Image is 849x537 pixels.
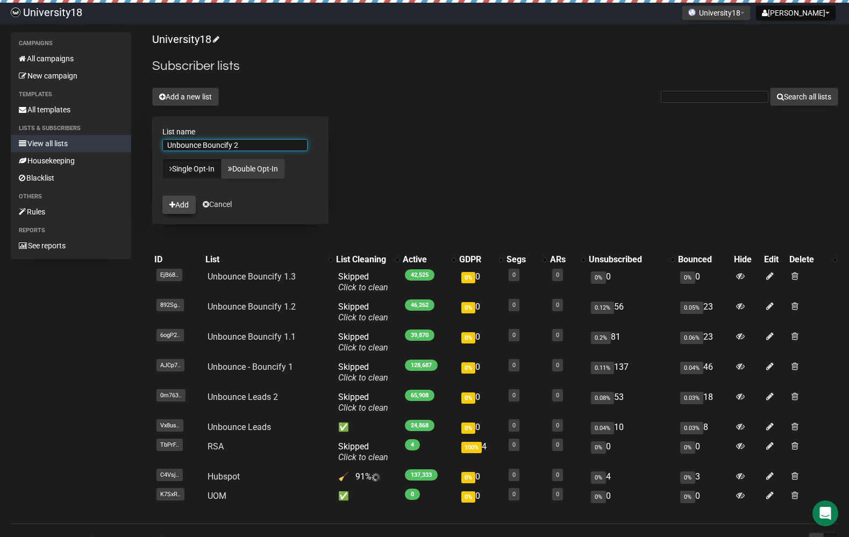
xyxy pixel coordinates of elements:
[680,271,695,284] span: 0%
[556,422,559,429] a: 0
[405,439,420,450] span: 4
[334,252,401,267] th: List Cleaning: No sort applied, activate to apply an ascending sort
[732,252,761,267] th: Hide: No sort applied, sorting is disabled
[676,357,732,388] td: 46
[457,418,504,437] td: 0
[405,360,438,371] span: 128,687
[208,362,293,372] a: Unbounce - Bouncify 1
[587,297,676,327] td: 56
[512,491,516,498] a: 0
[512,332,516,339] a: 0
[457,486,504,506] td: 0
[676,437,732,467] td: 0
[152,56,838,76] h2: Subscriber lists
[11,122,131,135] li: Lists & subscribers
[457,388,504,418] td: 0
[459,254,494,265] div: GDPR
[587,252,676,267] th: Unsubscribed: No sort applied, activate to apply an ascending sort
[156,329,184,341] span: 6ogP2..
[405,390,434,401] span: 65,908
[556,271,559,278] a: 0
[338,302,388,323] span: Skipped
[156,359,184,371] span: AJCp7..
[587,418,676,437] td: 10
[680,302,703,314] span: 0.05%
[11,50,131,67] a: All campaigns
[734,254,759,265] div: Hide
[461,302,475,313] span: 0%
[676,327,732,357] td: 23
[334,467,401,486] td: 🧹 91%
[401,252,456,267] th: Active: No sort applied, activate to apply an ascending sort
[676,267,732,297] td: 0
[556,441,559,448] a: 0
[11,190,131,203] li: Others
[461,472,475,483] span: 0%
[457,252,504,267] th: GDPR: No sort applied, activate to apply an ascending sort
[589,254,665,265] div: Unsubscribed
[556,302,559,309] a: 0
[457,357,504,388] td: 0
[676,467,732,486] td: 3
[587,388,676,418] td: 53
[457,297,504,327] td: 0
[154,254,201,265] div: ID
[338,312,388,323] a: Click to clean
[208,332,296,342] a: Unbounce Bouncify 1.1
[587,267,676,297] td: 0
[556,471,559,478] a: 0
[678,254,730,265] div: Bounced
[680,491,695,503] span: 0%
[403,254,446,265] div: Active
[556,491,559,498] a: 0
[156,389,186,402] span: 0m763..
[457,267,504,297] td: 0
[787,252,838,267] th: Delete: No sort applied, activate to apply an ascending sort
[405,330,434,341] span: 39,870
[208,302,296,312] a: Unbounce Bouncify 1.2
[405,469,438,481] span: 137,333
[461,272,475,283] span: 0%
[205,254,324,265] div: List
[587,467,676,486] td: 4
[461,491,475,503] span: 0%
[338,271,388,292] span: Skipped
[152,252,203,267] th: ID: No sort applied, sorting is disabled
[338,452,388,462] a: Click to clean
[591,271,606,284] span: 0%
[587,327,676,357] td: 81
[512,441,516,448] a: 0
[208,441,224,452] a: RSA
[680,441,695,454] span: 0%
[682,5,751,20] button: University18
[162,196,196,214] button: Add
[156,419,183,432] span: Vx8us..
[162,139,308,151] input: The name of your new list
[457,467,504,486] td: 0
[203,252,334,267] th: List: No sort applied, activate to apply an ascending sort
[221,159,285,179] a: Double Opt-In
[156,299,184,311] span: 892Sg..
[680,332,703,344] span: 0.06%
[338,373,388,383] a: Click to clean
[676,297,732,327] td: 23
[152,88,219,106] button: Add a new list
[152,33,218,46] a: University18
[338,332,388,353] span: Skipped
[156,269,182,281] span: EjB68..
[338,441,388,462] span: Skipped
[334,418,401,437] td: ✅
[208,422,271,432] a: Unbounce Leads
[556,392,559,399] a: 0
[512,422,516,429] a: 0
[457,437,504,467] td: 4
[461,332,475,343] span: 0%
[156,488,184,500] span: K7SxR..
[11,224,131,237] li: Reports
[556,362,559,369] a: 0
[156,469,183,481] span: C4Vsj..
[338,392,388,413] span: Skipped
[512,302,516,309] a: 0
[591,422,614,434] span: 0.04%
[11,203,131,220] a: Rules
